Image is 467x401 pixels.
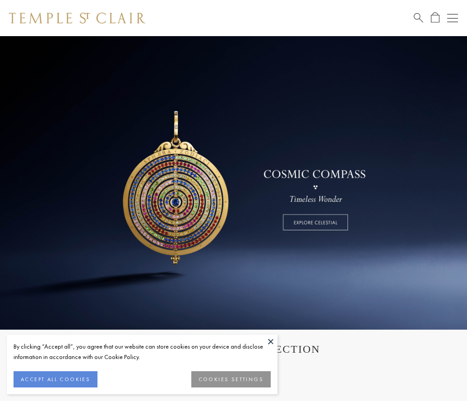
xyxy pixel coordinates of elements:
button: COOKIES SETTINGS [191,371,271,387]
button: ACCEPT ALL COOKIES [14,371,97,387]
button: Open navigation [447,13,458,23]
a: Open Shopping Bag [431,12,439,23]
a: Search [414,12,423,23]
img: Temple St. Clair [9,13,145,23]
div: By clicking “Accept all”, you agree that our website can store cookies on your device and disclos... [14,341,271,362]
